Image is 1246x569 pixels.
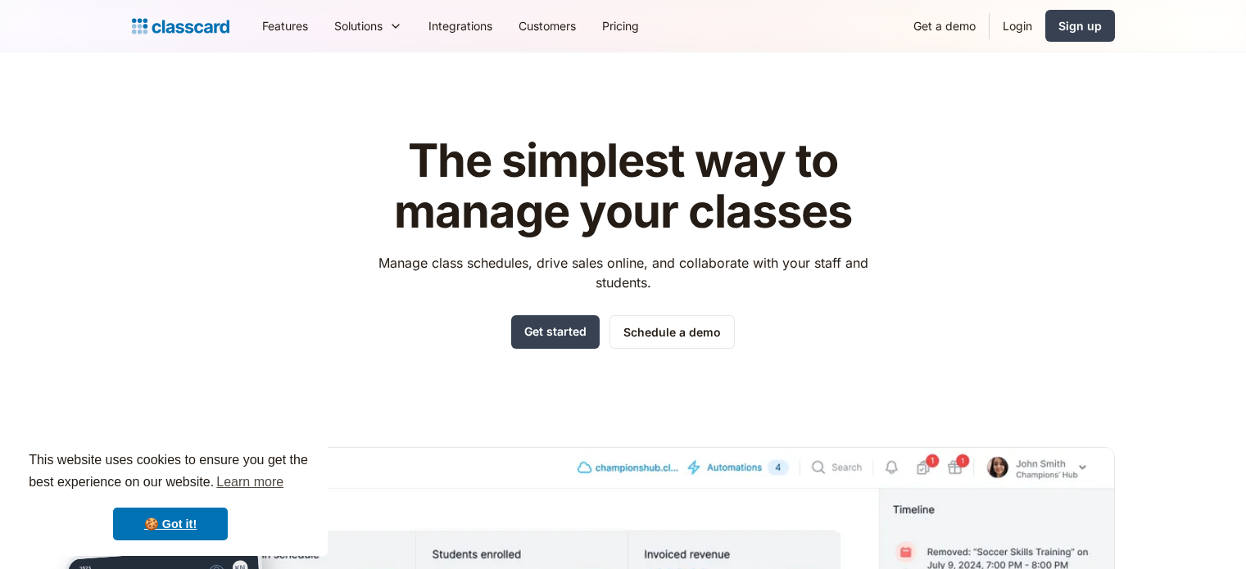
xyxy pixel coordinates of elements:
[990,7,1045,44] a: Login
[113,508,228,540] a: dismiss cookie message
[415,7,505,44] a: Integrations
[1045,10,1115,42] a: Sign up
[609,315,735,349] a: Schedule a demo
[589,7,652,44] a: Pricing
[132,15,229,38] a: home
[321,7,415,44] div: Solutions
[249,7,321,44] a: Features
[334,17,383,34] div: Solutions
[1058,17,1102,34] div: Sign up
[511,315,600,349] a: Get started
[363,136,883,237] h1: The simplest way to manage your classes
[900,7,989,44] a: Get a demo
[214,470,286,494] a: learn more about cookies
[505,7,589,44] a: Customers
[13,435,328,556] div: cookieconsent
[29,450,312,494] span: This website uses cookies to ensure you get the best experience on our website.
[363,253,883,292] p: Manage class schedules, drive sales online, and collaborate with your staff and students.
